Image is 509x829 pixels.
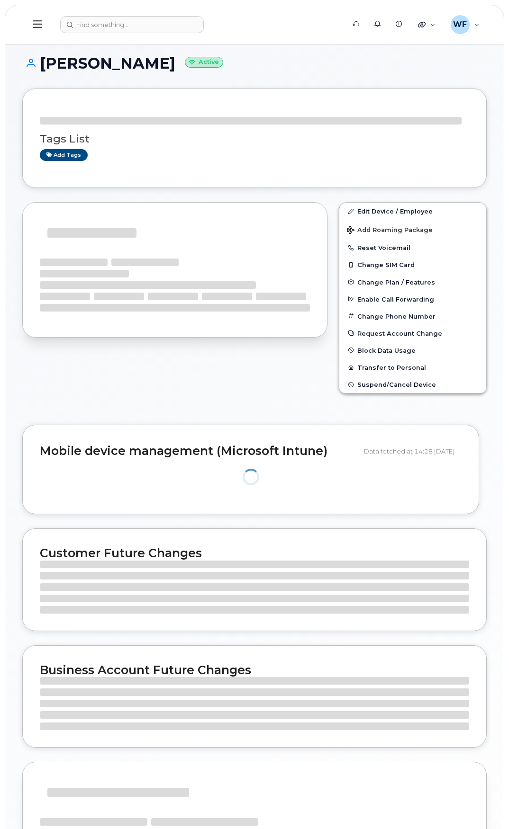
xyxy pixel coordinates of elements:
[339,274,486,291] button: Change Plan / Features
[339,308,486,325] button: Change Phone Number
[339,342,486,359] button: Block Data Usage
[339,239,486,256] button: Reset Voicemail
[339,203,486,220] a: Edit Device / Employee
[40,546,469,560] h2: Customer Future Changes
[339,359,486,376] button: Transfer to Personal
[40,663,469,677] h2: Business Account Future Changes
[357,278,435,285] span: Change Plan / Features
[357,295,434,303] span: Enable Call Forwarding
[40,149,88,161] a: Add tags
[40,445,357,458] h2: Mobile device management (Microsoft Intune)
[339,256,486,273] button: Change SIM Card
[364,442,462,460] div: Data fetched at 14:28 [DATE]
[185,57,223,68] small: Active
[347,226,433,235] span: Add Roaming Package
[357,381,436,388] span: Suspend/Cancel Device
[339,220,486,239] button: Add Roaming Package
[339,291,486,308] button: Enable Call Forwarding
[40,133,469,145] h3: Tags List
[339,376,486,393] button: Suspend/Cancel Device
[339,325,486,342] button: Request Account Change
[22,55,487,71] h1: [PERSON_NAME]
